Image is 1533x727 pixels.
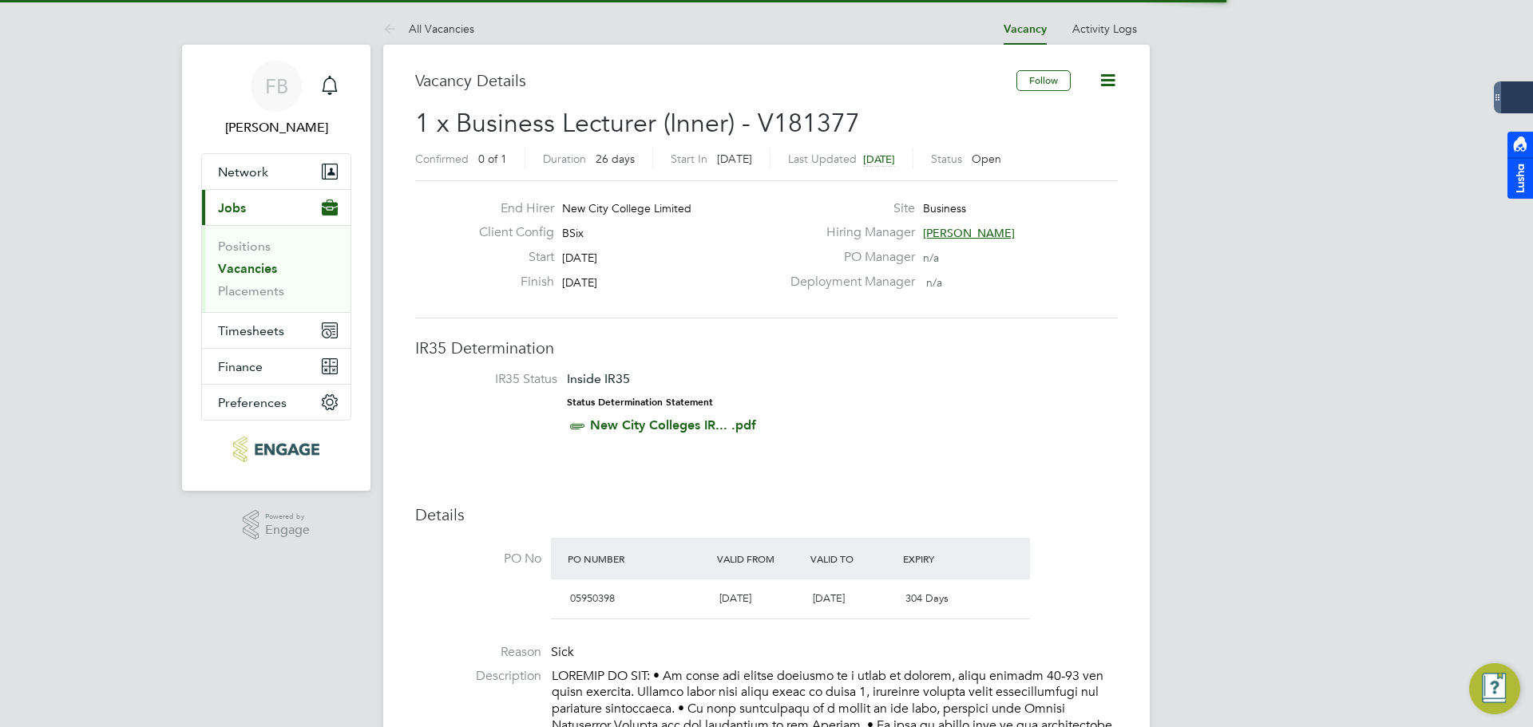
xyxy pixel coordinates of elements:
[1072,22,1137,36] a: Activity Logs
[466,224,554,241] label: Client Config
[415,551,541,567] label: PO No
[415,108,860,139] span: 1 x Business Lecturer (Inner) - V181377
[202,313,351,348] button: Timesheets
[562,226,584,240] span: BSix
[478,152,507,166] span: 0 of 1
[202,154,351,189] button: Network
[899,544,992,573] div: Expiry
[863,152,895,166] span: [DATE]
[202,349,351,384] button: Finance
[218,395,287,410] span: Preferences
[1004,22,1047,36] a: Vacancy
[218,359,263,374] span: Finance
[671,152,707,166] label: Start In
[543,152,586,166] label: Duration
[813,591,845,605] span: [DATE]
[415,338,1118,358] h3: IR35 Determination
[233,437,319,462] img: dovetailslate-logo-retina.png
[562,275,597,290] span: [DATE]
[201,118,351,137] span: Fin Brown
[466,274,554,290] label: Finish
[564,544,713,573] div: PO Number
[781,200,915,217] label: Site
[182,45,370,491] nav: Main navigation
[201,61,351,137] a: FB[PERSON_NAME]
[202,385,351,420] button: Preferences
[972,152,1001,166] span: Open
[567,371,630,386] span: Inside IR35
[781,224,915,241] label: Hiring Manager
[590,417,756,433] a: New City Colleges IR... .pdf
[466,249,554,266] label: Start
[265,524,310,537] span: Engage
[218,239,271,254] a: Positions
[415,644,541,661] label: Reason
[596,152,635,166] span: 26 days
[713,544,806,573] div: Valid From
[218,323,284,338] span: Timesheets
[202,190,351,225] button: Jobs
[562,201,691,215] span: New City College Limited
[562,251,597,265] span: [DATE]
[781,249,915,266] label: PO Manager
[923,226,1015,240] span: [PERSON_NAME]
[719,591,751,605] span: [DATE]
[218,200,246,215] span: Jobs
[788,152,857,166] label: Last Updated
[218,164,268,180] span: Network
[243,510,311,540] a: Powered byEngage
[265,76,288,97] span: FB
[218,283,284,298] a: Placements
[923,201,966,215] span: Business
[1016,70,1071,91] button: Follow
[202,225,351,312] div: Jobs
[265,510,310,524] span: Powered by
[383,22,474,36] a: All Vacancies
[415,504,1118,525] h3: Details
[570,591,615,605] span: 05950398
[717,152,752,166] span: [DATE]
[415,668,541,685] label: Description
[781,274,915,290] label: Deployment Manager
[201,437,351,462] a: Go to home page
[567,397,713,408] strong: Status Determination Statement
[806,544,900,573] div: Valid To
[218,261,277,276] a: Vacancies
[466,200,554,217] label: End Hirer
[905,591,949,605] span: 304 Days
[923,251,939,265] span: n/a
[415,152,469,166] label: Confirmed
[551,644,574,660] span: Sick
[431,371,557,388] label: IR35 Status
[1469,663,1520,714] button: Engage Resource Center
[415,70,1016,91] h3: Vacancy Details
[926,275,942,290] span: n/a
[931,152,962,166] label: Status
